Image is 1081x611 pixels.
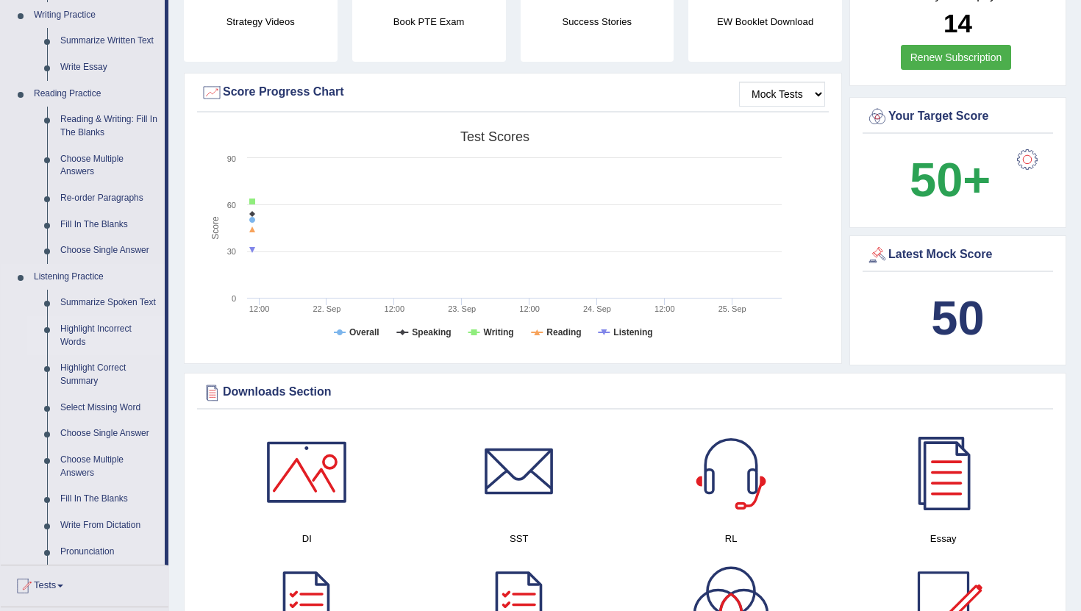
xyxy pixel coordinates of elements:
a: Fill In The Blanks [54,212,165,238]
a: Renew Subscription [901,45,1012,70]
a: Highlight Incorrect Words [54,316,165,355]
tspan: 24. Sep [583,304,611,313]
a: Re-order Paragraphs [54,185,165,212]
text: 12:00 [385,304,405,313]
tspan: Reading [546,327,581,337]
h4: RL [632,531,830,546]
div: Latest Mock Score [866,244,1049,266]
h4: Essay [845,531,1043,546]
h4: Book PTE Exam [352,14,506,29]
tspan: 25. Sep [718,304,746,313]
tspan: Overall [349,327,379,337]
text: 0 [232,294,236,303]
a: Writing Practice [27,2,165,29]
tspan: Writing [484,327,514,337]
tspan: Score [210,216,221,240]
a: Summarize Spoken Text [54,290,165,316]
a: Choose Single Answer [54,421,165,447]
a: Listening Practice [27,264,165,290]
h4: Strategy Videos [184,14,338,29]
tspan: Test scores [460,129,529,144]
tspan: 22. Sep [313,304,340,313]
a: Tests [1,565,168,602]
div: Score Progress Chart [201,82,825,104]
h4: DI [208,531,406,546]
b: 50 [931,291,984,345]
b: 50+ [910,153,991,207]
h4: Success Stories [521,14,674,29]
a: Choose Multiple Answers [54,146,165,185]
a: Write From Dictation [54,512,165,539]
a: Highlight Correct Summary [54,355,165,394]
a: Fill In The Blanks [54,486,165,512]
h4: SST [421,531,618,546]
b: 14 [943,9,972,37]
text: 30 [227,247,236,256]
a: Summarize Written Text [54,28,165,54]
div: Downloads Section [201,382,1049,404]
a: Choose Multiple Answers [54,447,165,486]
a: Pronunciation [54,539,165,565]
tspan: Listening [613,327,652,337]
a: Select Missing Word [54,395,165,421]
tspan: Speaking [412,327,451,337]
text: 90 [227,154,236,163]
tspan: 23. Sep [448,304,476,313]
a: Choose Single Answer [54,237,165,264]
a: Reading & Writing: Fill In The Blanks [54,107,165,146]
h4: EW Booklet Download [688,14,842,29]
text: 12:00 [519,304,540,313]
text: 60 [227,201,236,210]
div: Your Target Score [866,106,1049,128]
text: 12:00 [249,304,270,313]
a: Write Essay [54,54,165,81]
a: Reading Practice [27,81,165,107]
text: 12:00 [654,304,675,313]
